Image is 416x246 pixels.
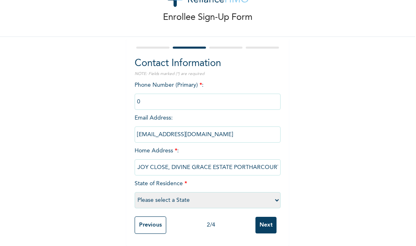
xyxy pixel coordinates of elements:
input: Next [255,217,277,233]
p: Enrollee Sign-Up Form [163,11,253,24]
span: State of Residence [135,181,281,203]
span: Home Address : [135,148,281,170]
input: Enter Primary Phone Number [135,94,281,110]
input: Enter home address [135,159,281,175]
span: Phone Number (Primary) : [135,82,281,105]
input: Previous [135,216,166,234]
span: Email Address : [135,115,281,137]
p: NOTE: Fields marked (*) are required [135,71,281,77]
input: Enter email Address [135,126,281,143]
div: 2 / 4 [166,221,255,229]
h2: Contact Information [135,56,281,71]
